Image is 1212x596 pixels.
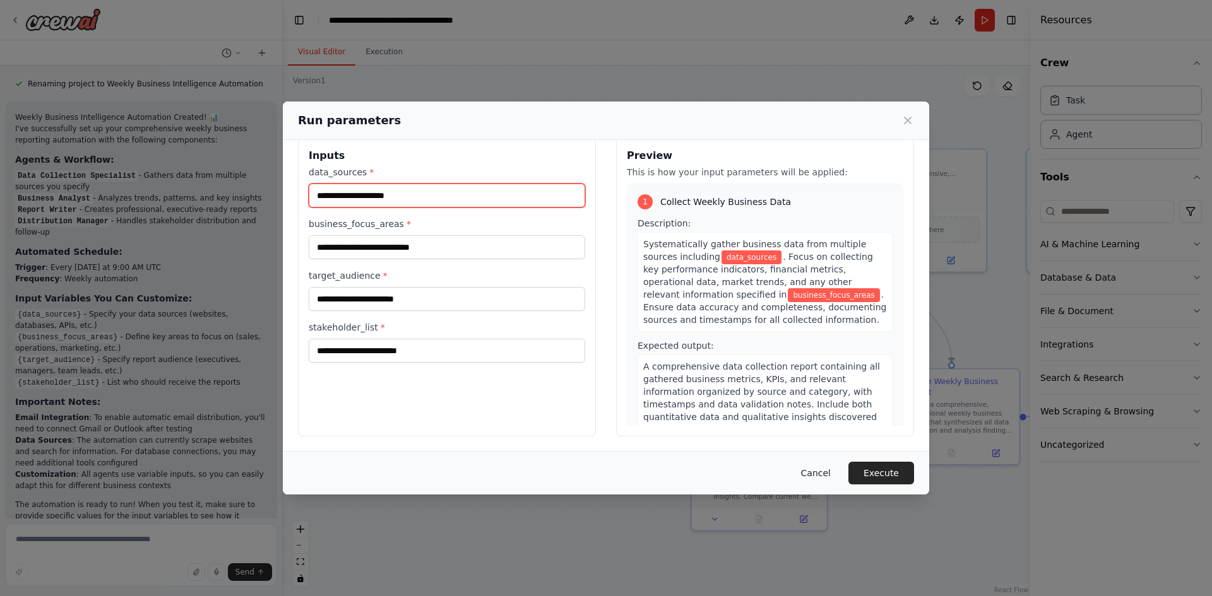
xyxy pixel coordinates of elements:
label: data_sources [309,166,585,178]
span: Collect Weekly Business Data [660,196,791,208]
span: . Focus on collecting key performance indicators, financial metrics, operational data, market tre... [643,252,873,300]
div: 1 [638,194,653,209]
label: target_audience [309,269,585,282]
span: . Ensure data accuracy and completeness, documenting sources and timestamps for all collected inf... [643,289,886,325]
span: Variable: business_focus_areas [788,288,879,302]
h2: Run parameters [298,112,401,129]
label: business_focus_areas [309,218,585,230]
span: Systematically gather business data from multiple sources including [643,239,866,262]
p: This is how your input parameters will be applied: [627,166,903,178]
h3: Preview [627,148,903,163]
span: Variable: data_sources [722,250,781,264]
span: A comprehensive data collection report containing all gathered business metrics, KPIs, and releva... [643,361,880,435]
button: Execute [848,462,914,484]
span: Description: [638,218,691,228]
span: Expected output: [638,341,714,351]
h3: Inputs [309,148,585,163]
button: Cancel [791,462,841,484]
label: stakeholder_list [309,321,585,334]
